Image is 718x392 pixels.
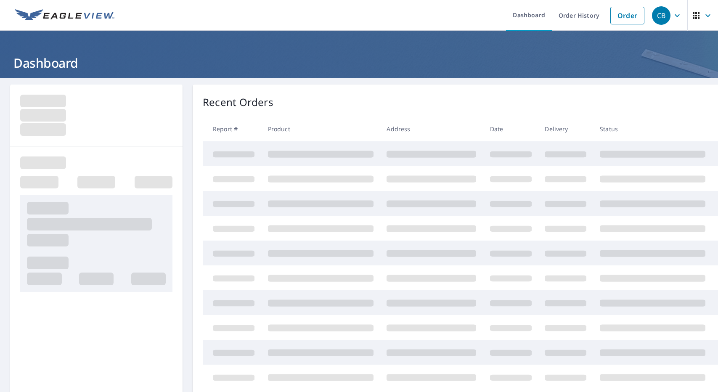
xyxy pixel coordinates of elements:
[610,7,644,24] a: Order
[203,95,273,110] p: Recent Orders
[380,117,483,141] th: Address
[203,117,261,141] th: Report #
[15,9,114,22] img: EV Logo
[261,117,380,141] th: Product
[483,117,538,141] th: Date
[538,117,593,141] th: Delivery
[593,117,712,141] th: Status
[10,54,708,72] h1: Dashboard
[652,6,670,25] div: CB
